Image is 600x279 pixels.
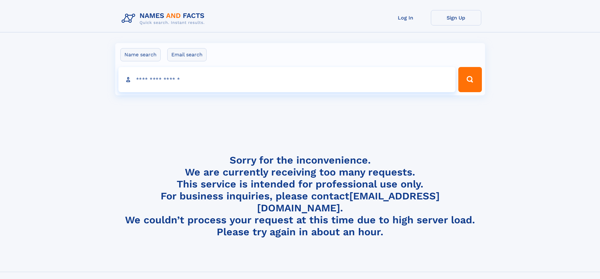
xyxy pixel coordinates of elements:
[119,10,210,27] img: Logo Names and Facts
[458,67,482,92] button: Search Button
[118,67,456,92] input: search input
[257,190,440,214] a: [EMAIL_ADDRESS][DOMAIN_NAME]
[119,154,481,238] h4: Sorry for the inconvenience. We are currently receiving too many requests. This service is intend...
[431,10,481,25] a: Sign Up
[380,10,431,25] a: Log In
[167,48,207,61] label: Email search
[120,48,161,61] label: Name search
